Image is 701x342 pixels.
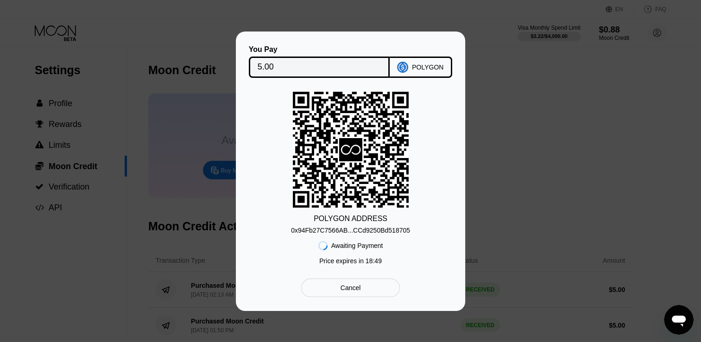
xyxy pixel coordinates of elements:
div: Awaiting Payment [331,242,383,249]
div: POLYGON [412,63,443,71]
div: You PayPOLYGON [250,45,451,78]
div: Cancel [341,284,361,292]
iframe: Button to launch messaging window [664,305,694,335]
div: 0x94Fb27C7566AB...CCd9250Bd518705 [291,227,410,234]
div: Price expires in [319,257,382,265]
span: 18 : 49 [366,257,382,265]
div: POLYGON ADDRESS [314,215,387,223]
div: You Pay [249,45,390,54]
div: Cancel [301,279,400,297]
div: 0x94Fb27C7566AB...CCd9250Bd518705 [291,223,410,234]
